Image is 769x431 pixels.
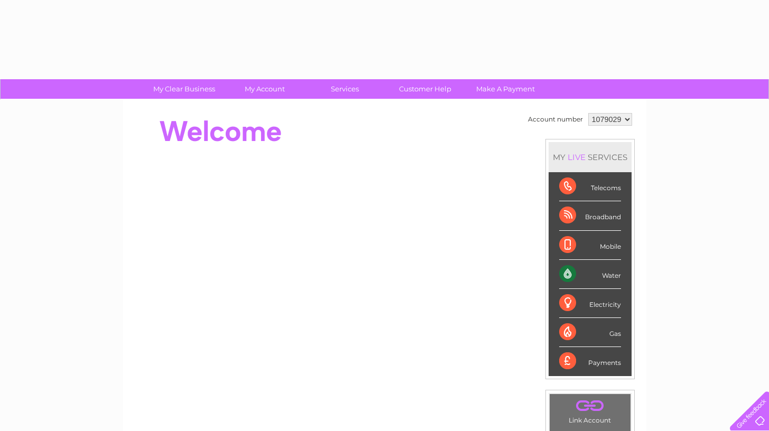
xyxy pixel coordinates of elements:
[301,79,388,99] a: Services
[559,231,621,260] div: Mobile
[525,110,586,128] td: Account number
[382,79,469,99] a: Customer Help
[552,397,628,415] a: .
[221,79,308,99] a: My Account
[559,318,621,347] div: Gas
[566,152,588,162] div: LIVE
[559,347,621,376] div: Payments
[559,260,621,289] div: Water
[141,79,228,99] a: My Clear Business
[549,393,631,427] td: Link Account
[559,201,621,230] div: Broadband
[559,289,621,318] div: Electricity
[462,79,549,99] a: Make A Payment
[549,142,632,172] div: MY SERVICES
[559,172,621,201] div: Telecoms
